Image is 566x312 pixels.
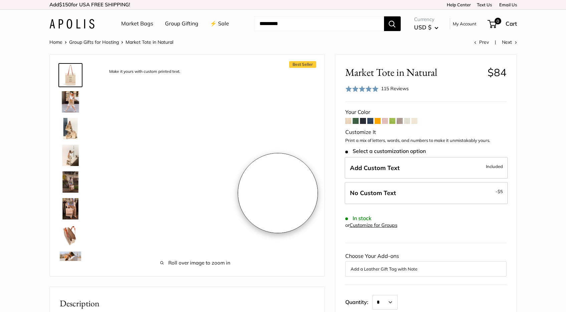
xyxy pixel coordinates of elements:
span: Select a customization option [345,148,426,154]
span: 115 Reviews [381,86,409,92]
img: Market Tote in Natural [60,171,81,193]
a: description_Effortless style that elevates every moment [58,143,82,167]
button: USD $ [414,22,438,33]
div: Your Color [345,107,507,117]
span: $5 [498,189,503,194]
label: Leave Blank [345,182,508,204]
a: Group Gifts for Hosting [69,39,119,45]
input: Search... [254,16,384,31]
button: Add a Leather Gift Tag with Note [351,265,501,273]
a: Market Tote in Natural [58,90,82,114]
img: description_The Original Market bag in its 4 native styles [60,118,81,139]
div: Make it yours with custom printed text. [106,67,184,76]
p: Print a mix of letters, words, and numbers to make it unmistakably yours. [345,137,507,144]
img: description_Make it yours with custom printed text. [60,64,81,86]
div: Choose Your Add-ons [345,251,507,277]
button: Search [384,16,401,31]
span: Market Tote in Natural [126,39,173,45]
img: description_Effortless style that elevates every moment [60,145,81,166]
a: Next [502,39,517,45]
a: Market Tote in Natural [58,170,82,194]
span: Currency [414,15,438,24]
span: $84 [488,66,507,79]
a: description_Make it yours with custom printed text. [58,63,82,87]
a: Home [49,39,62,45]
span: Included [486,162,503,170]
a: My Account [453,20,477,28]
span: Roll over image to zoom in [103,258,288,268]
div: or [345,221,397,230]
nav: Breadcrumb [49,38,173,46]
img: Market Tote in Natural [60,252,81,273]
a: Market Tote in Natural [58,197,82,221]
span: USD $ [414,24,431,31]
a: Help Center [444,2,471,7]
a: Market Tote in Natural [58,250,82,274]
img: description_Water resistant inner liner. [60,225,81,246]
a: Group Gifting [165,19,198,29]
label: Quantity: [345,293,372,310]
span: - [496,187,503,195]
span: 0 [494,18,501,24]
img: Market Tote in Natural [60,198,81,219]
a: description_The Original Market bag in its 4 native styles [58,117,82,141]
span: In stock [345,215,372,221]
span: Market Tote in Natural [345,66,483,79]
label: Add Custom Text [345,157,508,179]
a: ⚡️ Sale [210,19,229,29]
span: Cart [506,20,517,27]
a: Text Us [477,2,492,7]
span: $150 [59,1,71,8]
img: Market Tote in Natural [60,91,81,113]
a: Market Bags [121,19,153,29]
div: Customize It [345,127,507,137]
h2: Description [60,297,315,310]
a: Customize for Groups [350,222,397,228]
span: No Custom Text [350,189,396,197]
span: Best Seller [289,61,316,68]
span: Add Custom Text [350,164,400,172]
a: Email Us [497,2,517,7]
a: Prev [474,39,489,45]
a: description_Water resistant inner liner. [58,223,82,248]
img: Apolis [49,19,95,29]
a: 0 Cart [488,18,517,29]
